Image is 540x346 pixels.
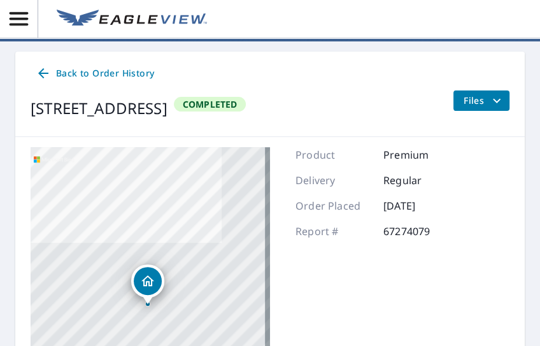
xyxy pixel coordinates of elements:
a: EV Logo [49,2,215,36]
p: Product [295,147,372,162]
p: Regular [383,173,460,188]
a: Back to Order History [31,62,159,85]
img: EV Logo [57,10,207,29]
p: Premium [383,147,460,162]
div: [STREET_ADDRESS] [31,97,167,120]
div: Dropped pin, building 1, Residential property, 130 Third St Houma, LA 70364 [131,264,164,304]
p: Report # [295,224,372,239]
p: 67274079 [383,224,460,239]
p: [DATE] [383,198,460,213]
button: filesDropdownBtn-67274079 [453,90,509,111]
p: Order Placed [295,198,372,213]
span: Back to Order History [36,66,154,82]
p: Delivery [295,173,372,188]
span: Completed [175,98,245,110]
span: Files [464,93,504,108]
